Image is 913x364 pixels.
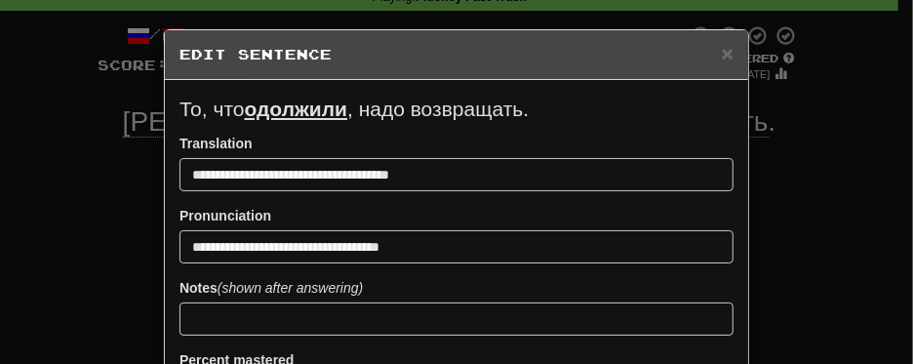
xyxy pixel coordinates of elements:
[722,42,734,64] span: ×
[218,280,363,296] em: (shown after answering)
[179,45,734,64] h5: Edit Sentence
[245,98,348,120] u: одолжили
[722,43,734,63] button: Close
[179,206,271,225] label: Pronunciation
[179,134,253,153] label: Translation
[179,278,363,298] label: Notes
[179,95,734,124] p: То, что , надо возвращать.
